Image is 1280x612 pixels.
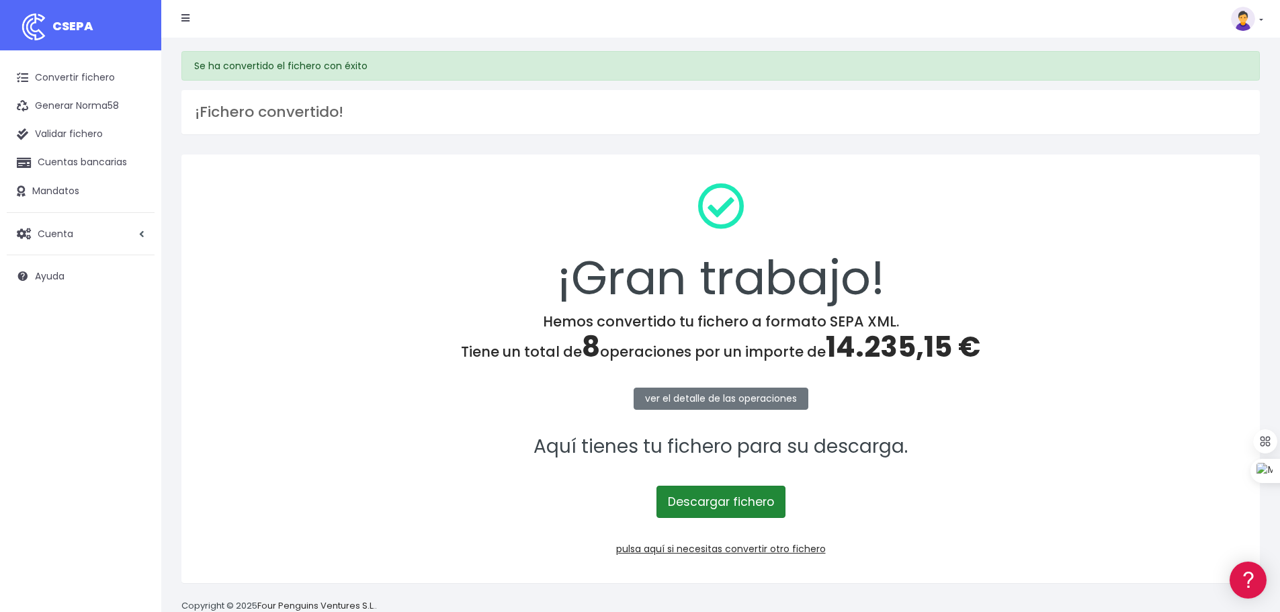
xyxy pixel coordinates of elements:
[656,486,785,518] a: Descargar fichero
[17,10,50,44] img: logo
[7,220,155,248] a: Cuenta
[13,267,255,279] div: Facturación
[7,177,155,206] a: Mandatos
[195,103,1246,121] h3: ¡Fichero convertido!
[7,148,155,177] a: Cuentas bancarias
[13,288,255,309] a: General
[13,170,255,191] a: Formatos
[616,542,826,556] a: pulsa aquí si necesitas convertir otro fichero
[13,93,255,106] div: Información general
[199,432,1242,462] p: Aquí tienes tu fichero para su descarga.
[13,212,255,232] a: Videotutoriales
[13,148,255,161] div: Convertir ficheros
[257,599,375,612] a: Four Penguins Ventures S.L.
[185,387,259,400] a: POWERED BY ENCHANT
[7,92,155,120] a: Generar Norma58
[634,388,808,410] a: ver el detalle de las operaciones
[582,327,600,367] span: 8
[38,226,73,240] span: Cuenta
[1231,7,1255,31] img: profile
[35,269,65,283] span: Ayuda
[52,17,93,34] span: CSEPA
[826,327,980,367] span: 14.235,15 €
[13,232,255,253] a: Perfiles de empresas
[199,313,1242,364] h4: Hemos convertido tu fichero a formato SEPA XML. Tiene un total de operaciones por un importe de
[7,64,155,92] a: Convertir fichero
[13,322,255,335] div: Programadores
[13,359,255,383] button: Contáctanos
[13,343,255,364] a: API
[13,114,255,135] a: Información general
[7,262,155,290] a: Ayuda
[181,51,1260,81] div: Se ha convertido el fichero con éxito
[199,172,1242,313] div: ¡Gran trabajo!
[7,120,155,148] a: Validar fichero
[13,191,255,212] a: Problemas habituales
